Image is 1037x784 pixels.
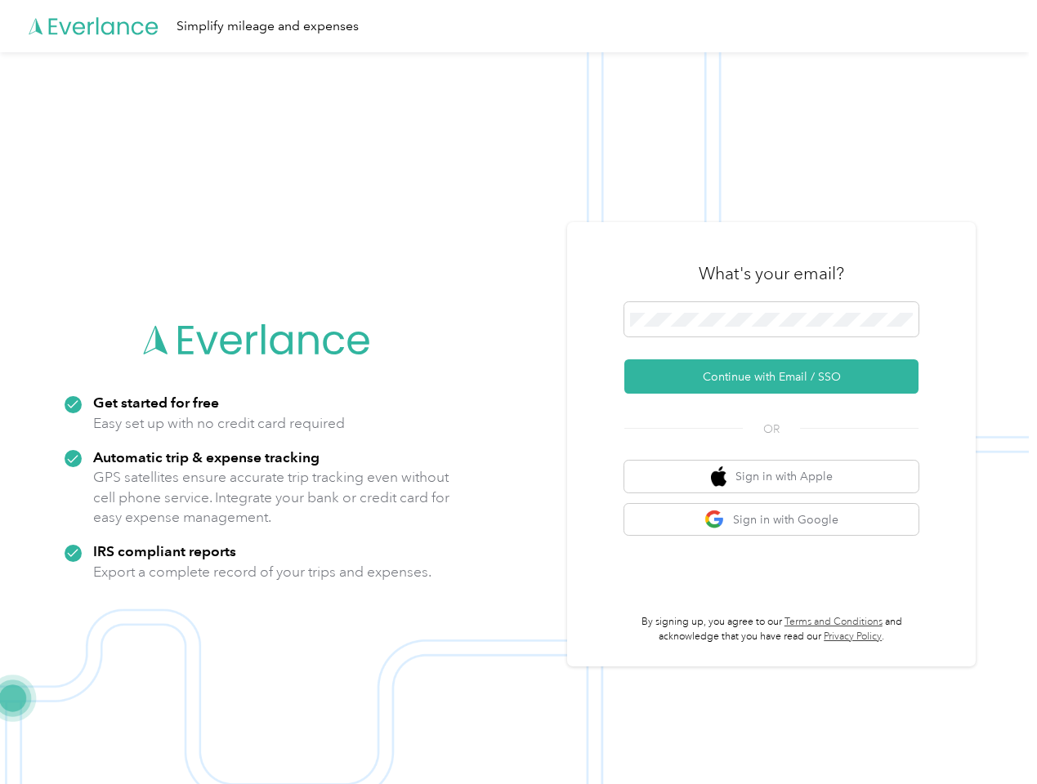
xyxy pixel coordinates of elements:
span: OR [743,421,800,438]
div: Simplify mileage and expenses [177,16,359,37]
a: Terms and Conditions [784,616,883,628]
button: Continue with Email / SSO [624,359,919,394]
strong: Automatic trip & expense tracking [93,448,320,465]
p: Easy set up with no credit card required [93,413,345,434]
strong: Get started for free [93,394,219,411]
p: Export a complete record of your trips and expenses. [93,562,431,582]
img: apple logo [711,466,727,487]
button: apple logoSign in with Apple [624,461,919,492]
img: google logo [704,510,725,530]
strong: IRS compliant reports [93,542,236,559]
button: google logoSign in with Google [624,504,919,536]
p: By signing up, you agree to our and acknowledge that you have read our . [624,615,919,644]
a: Privacy Policy [824,630,882,643]
h3: What's your email? [699,262,844,285]
p: GPS satellites ensure accurate trip tracking even without cell phone service. Integrate your bank... [93,467,450,528]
